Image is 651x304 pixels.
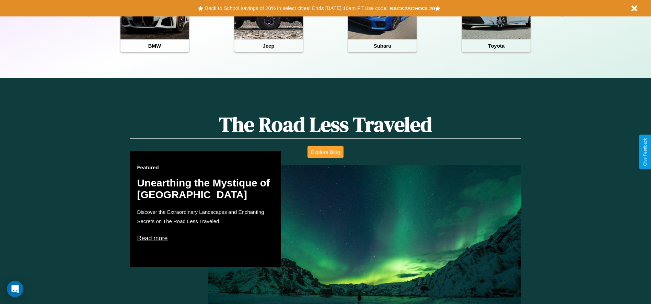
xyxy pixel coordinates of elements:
h4: Jeep [234,39,303,52]
h2: Unearthing the Mystique of [GEOGRAPHIC_DATA] [137,177,274,200]
b: BACK2SCHOOL20 [390,5,435,11]
button: Back to School savings of 20% in select cities! Ends [DATE] 10am PT.Use code: [203,3,389,13]
h4: Toyota [462,39,531,52]
div: Open Intercom Messenger [7,281,23,297]
h4: Subaru [348,39,417,52]
p: Discover the Extraordinary Landscapes and Enchanting Secrets on The Road Less Traveled. [137,207,274,226]
p: Read more [137,233,274,244]
h4: BMW [120,39,189,52]
div: Give Feedback [643,138,648,166]
h3: Featured [137,165,274,170]
button: Explore Blog [307,146,344,158]
h1: The Road Less Traveled [130,110,521,139]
